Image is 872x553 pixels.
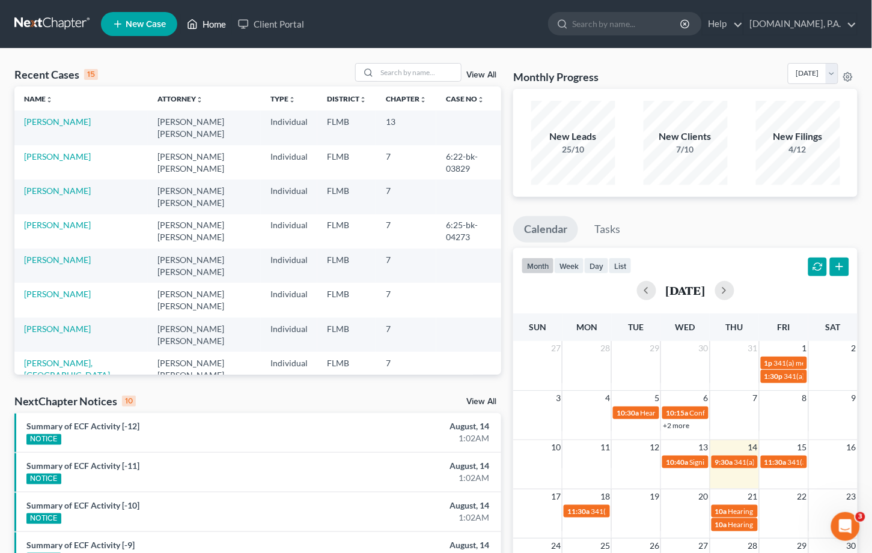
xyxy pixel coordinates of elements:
div: New Filings [756,130,840,144]
td: 7 [376,180,436,214]
span: 11 [599,440,611,455]
span: 5 [653,391,660,405]
span: 30 [846,539,858,553]
td: Individual [261,249,317,283]
span: Confirmation hearing [689,408,757,417]
a: [PERSON_NAME], [GEOGRAPHIC_DATA] [24,358,110,380]
td: [PERSON_NAME] [PERSON_NAME] [148,145,261,180]
td: Individual [261,180,317,214]
span: 341(a) meeting [591,507,638,516]
i: unfold_more [419,96,427,103]
span: 23 [846,489,858,504]
h3: Monthly Progress [513,70,599,84]
div: 4/12 [756,144,840,156]
span: 27 [698,539,710,553]
a: Calendar [513,216,578,243]
td: FLMB [317,352,376,386]
div: 1:02AM [343,432,489,444]
td: [PERSON_NAME] [PERSON_NAME] [148,249,261,283]
span: 17 [550,489,562,504]
td: FLMB [317,180,376,214]
div: NOTICE [26,513,61,524]
td: Individual [261,214,317,249]
td: 6:22-bk-03829 [436,145,501,180]
a: Summary of ECF Activity [-12] [26,421,139,431]
span: Wed [675,322,695,332]
div: August, 14 [343,539,489,551]
div: New Leads [531,130,615,144]
td: [PERSON_NAME] [PERSON_NAME] [148,283,261,317]
td: Individual [261,110,317,145]
span: 10:30a [617,408,639,417]
td: [PERSON_NAME] [PERSON_NAME] [148,180,261,214]
a: Summary of ECF Activity [-9] [26,540,135,550]
a: Nameunfold_more [24,94,53,103]
a: [PERSON_NAME] [24,289,91,299]
div: August, 14 [343,500,489,512]
div: August, 14 [343,460,489,472]
div: New Clients [644,130,728,144]
button: day [584,258,609,274]
span: Sun [529,322,547,332]
span: 1:30p [764,372,783,381]
span: 31 [747,341,759,355]
a: [DOMAIN_NAME], P.A. [744,13,857,35]
a: Typeunfold_more [270,94,296,103]
div: NOTICE [26,474,61,485]
span: 30 [698,341,710,355]
span: 13 [698,440,710,455]
td: 7 [376,214,436,249]
span: 3 [856,512,865,522]
a: View All [466,397,496,406]
a: Home [181,13,232,35]
a: View All [466,71,496,79]
span: 3 [555,391,562,405]
span: 341(a) meeting [784,372,832,381]
a: Client Portal [232,13,310,35]
a: [PERSON_NAME] [24,151,91,162]
i: unfold_more [196,96,203,103]
span: 21 [747,489,759,504]
span: 341(a) meeting [788,458,835,467]
input: Search by name... [572,13,682,35]
td: 6:25-bk-04273 [436,214,501,249]
span: 8 [801,391,808,405]
a: Tasks [584,216,631,243]
td: 7 [376,283,436,317]
td: FLMB [317,318,376,352]
a: Districtunfold_more [327,94,367,103]
div: NOTICE [26,434,61,445]
span: Thu [726,322,743,332]
td: 7 [376,352,436,386]
span: 20 [698,489,710,504]
a: Help [703,13,743,35]
span: 11:30a [764,458,787,467]
span: 22 [796,489,808,504]
a: Case Nounfold_more [446,94,484,103]
td: [PERSON_NAME] [PERSON_NAME] [148,214,261,249]
span: 29 [796,539,808,553]
span: 15 [796,440,808,455]
span: 28 [599,341,611,355]
span: 18 [599,489,611,504]
button: list [609,258,632,274]
div: 7/10 [644,144,728,156]
span: 2 [850,341,858,355]
span: 1 [801,341,808,355]
div: 10 [122,396,136,406]
span: 341(a) meeting [734,458,782,467]
a: Chapterunfold_more [386,94,427,103]
span: 1p [764,358,773,367]
i: unfold_more [46,96,53,103]
h2: [DATE] [666,284,706,297]
a: [PERSON_NAME] [24,220,91,230]
td: 13 [376,110,436,145]
a: +2 more [663,421,689,430]
span: Hearing [640,408,665,417]
span: 10:15a [666,408,688,417]
span: 7 [752,391,759,405]
div: Recent Cases [14,67,98,82]
span: 26 [648,539,660,553]
a: Summary of ECF Activity [-10] [26,500,139,510]
td: 7 [376,249,436,283]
